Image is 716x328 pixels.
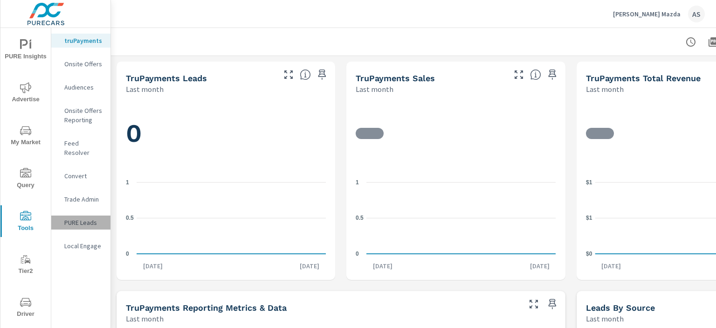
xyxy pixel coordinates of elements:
[64,195,103,204] p: Trade Admin
[64,241,103,251] p: Local Engage
[293,261,326,271] p: [DATE]
[688,6,705,22] div: AS
[613,10,681,18] p: [PERSON_NAME] Mazda
[51,57,110,71] div: Onsite Offers
[356,179,359,186] text: 1
[64,83,103,92] p: Audiences
[545,297,560,312] span: Save this to your personalized report
[64,36,103,45] p: truPayments
[126,215,134,221] text: 0.5
[586,73,701,83] h5: truPayments Total Revenue
[51,192,110,206] div: Trade Admin
[3,82,48,105] span: Advertise
[126,313,164,324] p: Last month
[126,179,129,186] text: 1
[126,84,164,95] p: Last month
[51,239,110,253] div: Local Engage
[126,303,287,313] h5: truPayments Reporting Metrics & Data
[51,169,110,183] div: Convert
[3,211,48,234] span: Tools
[3,168,48,191] span: Query
[51,34,110,48] div: truPayments
[3,297,48,320] span: Driver
[356,251,359,257] text: 0
[356,215,364,221] text: 0.5
[586,179,592,186] text: $1
[3,254,48,277] span: Tier2
[356,84,393,95] p: Last month
[51,136,110,160] div: Feed Resolver
[586,84,624,95] p: Last month
[64,106,103,125] p: Onsite Offers Reporting
[530,69,541,80] span: Number of sales matched to a truPayments lead. [Source: This data is sourced from the dealer's DM...
[281,67,296,82] button: Make Fullscreen
[586,215,592,221] text: $1
[595,261,627,271] p: [DATE]
[51,216,110,230] div: PURE Leads
[126,73,207,83] h5: truPayments Leads
[315,67,330,82] span: Save this to your personalized report
[126,251,129,257] text: 0
[523,261,556,271] p: [DATE]
[3,125,48,148] span: My Market
[356,73,435,83] h5: truPayments Sales
[126,118,326,149] h1: 0
[366,261,399,271] p: [DATE]
[137,261,169,271] p: [DATE]
[64,59,103,69] p: Onsite Offers
[586,303,655,313] h5: Leads By Source
[300,69,311,80] span: The number of truPayments leads.
[3,39,48,62] span: PURE Insights
[51,80,110,94] div: Audiences
[511,67,526,82] button: Make Fullscreen
[545,67,560,82] span: Save this to your personalized report
[526,297,541,312] button: Make Fullscreen
[64,171,103,181] p: Convert
[586,251,592,257] text: $0
[64,218,103,227] p: PURE Leads
[51,104,110,127] div: Onsite Offers Reporting
[64,139,103,157] p: Feed Resolver
[586,313,624,324] p: Last month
